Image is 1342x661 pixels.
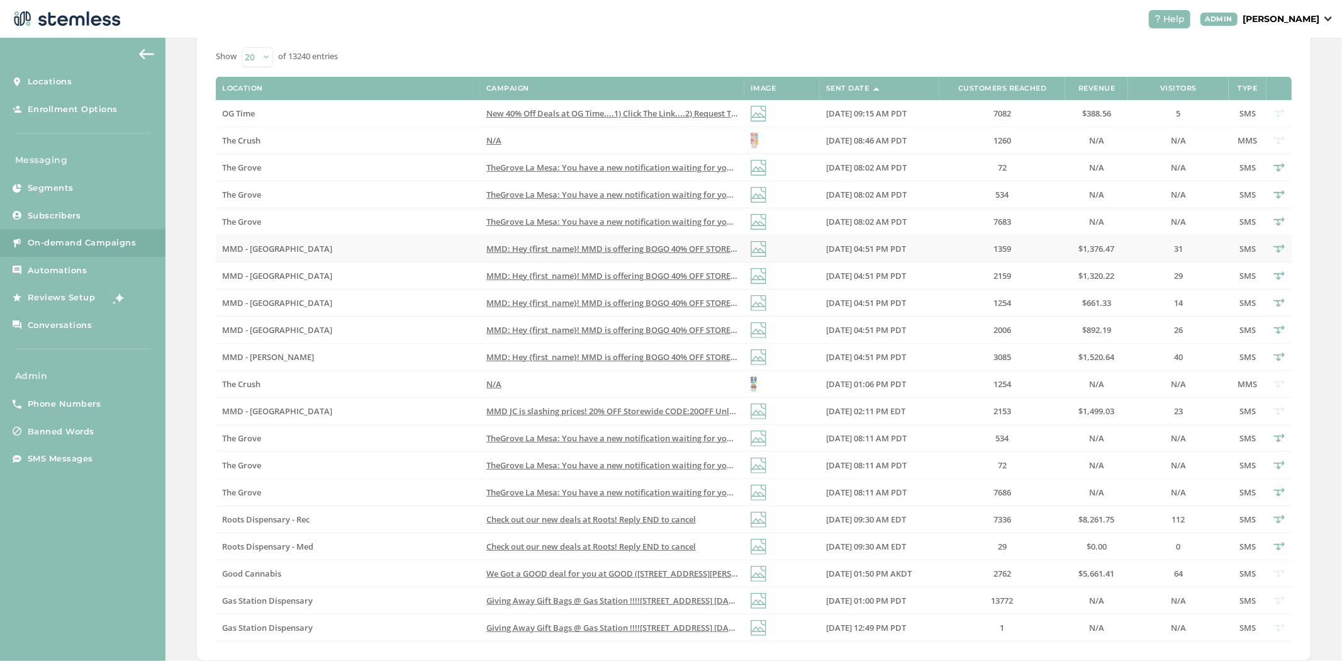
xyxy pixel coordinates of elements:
label: 1254 [946,379,1059,390]
label: Roots Dispensary - Med [222,541,474,552]
span: TheGrove La Mesa: You have a new notification waiting for you, {first_name}! Reply END to cancel [486,189,865,200]
img: icon-img-d887fa0c.svg [751,593,766,609]
span: N/A [1089,189,1104,200]
label: 09/01/2025 01:00 PM PDT [826,596,933,606]
span: N/A [1089,378,1104,390]
label: $8,261.75 [1071,514,1122,525]
span: 26 [1174,324,1183,336]
label: TheGrove La Mesa: You have a new notification waiting for you, {first_name}! Reply END to cancel [486,460,738,471]
label: 1254 [946,298,1059,308]
label: 09/02/2025 09:30 AM EDT [826,541,933,552]
div: ADMIN [1200,13,1238,26]
span: TheGrove La Mesa: You have a new notification waiting for you, {first_name}! Reply END to cancel [486,162,865,173]
span: MMD - [GEOGRAPHIC_DATA] [222,405,332,417]
span: [DATE] 08:11 AM PDT [826,487,907,498]
label: SMS [1235,162,1260,173]
span: MMS [1238,378,1258,390]
span: 14 [1174,297,1183,308]
label: MMD: Hey {first_name}! MMD is offering BOGO 40% OFF STOREWIDE (all products & brands) through Sep... [486,325,738,336]
label: Customers Reached [958,84,1047,93]
label: The Crush [222,379,474,390]
label: 09/02/2025 08:11 AM PDT [826,433,933,444]
label: $388.56 [1071,108,1122,119]
label: 09/02/2025 04:51 PM PDT [826,352,933,363]
label: SMS [1235,568,1260,579]
label: 72 [946,460,1059,471]
span: [DATE] 09:30 AM EDT [826,514,906,525]
label: N/A [1071,487,1122,498]
label: 7683 [946,217,1059,227]
span: 40 [1174,351,1183,363]
label: N/A [1134,379,1222,390]
label: Giving Away Gift Bags @ Gas Station !!!!19234 Vanowen St. Labor Day Giveaways! Reply END to cancel [486,596,738,606]
label: The Crush [222,135,474,146]
span: 534 [996,189,1009,200]
span: Help [1164,13,1185,26]
label: Campaign [486,84,529,93]
span: Conversations [28,319,92,332]
span: [DATE] 08:02 AM PDT [826,189,907,200]
img: icon-img-d887fa0c.svg [751,512,766,528]
label: 1 [946,623,1059,633]
span: MMD - [GEOGRAPHIC_DATA] [222,243,332,254]
span: 31 [1174,243,1183,254]
span: 2153 [993,405,1011,417]
span: On-demand Campaigns [28,237,137,249]
label: SMS [1235,433,1260,444]
span: $1,520.64 [1079,351,1115,363]
span: 7336 [993,514,1011,525]
span: 1254 [993,378,1011,390]
span: SMS [1239,460,1256,471]
span: MMD - [GEOGRAPHIC_DATA] [222,324,332,336]
label: 09/02/2025 08:11 AM PDT [826,460,933,471]
label: 09/02/2025 04:51 PM PDT [826,325,933,336]
span: $388.56 [1082,108,1111,119]
span: N/A [1089,216,1104,227]
span: TheGrove La Mesa: You have a new notification waiting for you, {first_name}! Reply END to cancel [486,216,865,227]
label: Show [216,50,237,63]
img: icon-sort-1e1d7615.svg [873,88,880,91]
span: 29 [1174,270,1183,281]
label: 26 [1134,325,1222,336]
label: 09/02/2025 04:51 PM PDT [826,298,933,308]
p: [PERSON_NAME] [1243,13,1319,26]
label: The Grove [222,487,474,498]
label: SMS [1235,217,1260,227]
span: [DATE] 09:15 AM PDT [826,108,907,119]
img: icon-img-d887fa0c.svg [751,566,766,582]
img: icon-img-d887fa0c.svg [751,485,766,500]
label: 09/03/2025 08:02 AM PDT [826,217,933,227]
label: 1359 [946,244,1059,254]
span: $1,499.03 [1079,405,1115,417]
label: New 40% Off Deals at OG Time....1) Click The Link....2) Request The Code...3) Insert The 4 Digit ... [486,108,738,119]
label: 09/01/2025 12:49 PM PDT [826,623,933,633]
span: 7683 [993,216,1011,227]
span: The Crush [222,378,260,390]
span: MMD: Hey {first_name}! MMD is offering BOGO 40% OFF STOREWIDE (all products & brands) through Sep... [486,324,1175,336]
label: N/A [1134,460,1222,471]
label: MMD - Long Beach [222,244,474,254]
label: 09/03/2025 08:46 AM PDT [826,135,933,146]
label: 534 [946,433,1059,444]
label: $1,376.47 [1071,244,1122,254]
label: SMS [1235,352,1260,363]
label: $661.33 [1071,298,1122,308]
label: Gas Station Dispensary [222,623,474,633]
span: TheGrove La Mesa: You have a new notification waiting for you, {first_name}! Reply END to cancel [486,432,865,444]
span: MMD JC is slashing prices! 20% OFF Storewide CODE:20OFF Unlimited time use! Click for details! 65... [486,405,1007,417]
label: 09/02/2025 02:11 PM EDT [826,406,933,417]
label: MMD: Hey {first_name}! MMD is offering BOGO 40% OFF STOREWIDE (all products & brands) through Sep... [486,271,738,281]
span: Reviews Setup [28,291,96,304]
label: N/A [1071,460,1122,471]
label: TheGrove La Mesa: You have a new notification waiting for you, {first_name}! Reply END to cancel [486,433,738,444]
label: $1,320.22 [1071,271,1122,281]
label: 09/02/2025 04:51 PM PDT [826,244,933,254]
label: SMS [1235,298,1260,308]
span: $1,320.22 [1079,270,1115,281]
label: MMD: Hey {first_name}! MMD is offering BOGO 40% OFF STOREWIDE (all products & brands) through Sep... [486,298,738,308]
label: N/A [1134,217,1222,227]
span: N/A [1171,162,1186,173]
label: MMD - North Hollywood [222,298,474,308]
label: 2006 [946,325,1059,336]
label: Check out our new deals at Roots! Reply END to cancel [486,541,738,552]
